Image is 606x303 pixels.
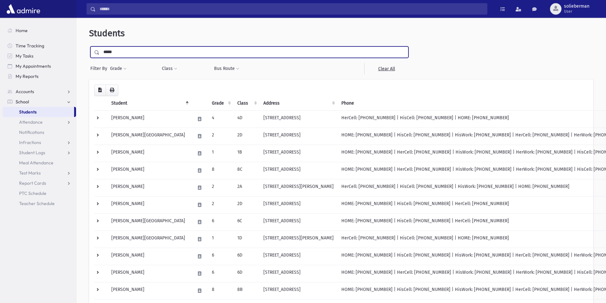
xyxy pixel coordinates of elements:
td: [STREET_ADDRESS] [260,127,338,145]
td: 6 [208,248,233,265]
input: Search [96,3,487,15]
button: Class [162,63,178,74]
a: Attendance [3,117,76,127]
button: CSV [94,85,106,96]
td: 6D [233,248,260,265]
a: Infractions [3,137,76,148]
td: 8B [233,282,260,299]
td: 2 [208,179,233,196]
span: Filter By [90,65,110,72]
span: Report Cards [19,180,46,186]
a: My Tasks [3,51,76,61]
td: [STREET_ADDRESS] [260,282,338,299]
span: Accounts [16,89,34,94]
span: Teacher Schedule [19,201,55,206]
td: [PERSON_NAME][GEOGRAPHIC_DATA] [108,127,191,145]
th: Class: activate to sort column ascending [233,96,260,111]
a: Home [3,25,76,36]
span: Students [19,109,37,115]
span: Meal Attendance [19,160,53,166]
td: [PERSON_NAME][GEOGRAPHIC_DATA] [108,231,191,248]
a: Student Logs [3,148,76,158]
th: Student: activate to sort column descending [108,96,191,111]
td: [PERSON_NAME] [108,110,191,127]
a: My Reports [3,71,76,81]
td: 1 [208,145,233,162]
td: [STREET_ADDRESS][PERSON_NAME] [260,179,338,196]
td: 2D [233,196,260,213]
td: 8C [233,162,260,179]
td: [PERSON_NAME] [108,162,191,179]
td: 2 [208,127,233,145]
span: solieberman [564,4,589,9]
td: [STREET_ADDRESS] [260,265,338,282]
td: 2D [233,127,260,145]
td: [PERSON_NAME] [108,179,191,196]
td: 8 [208,282,233,299]
span: Notifications [19,129,44,135]
a: Time Tracking [3,41,76,51]
a: Meal Attendance [3,158,76,168]
td: [STREET_ADDRESS][PERSON_NAME] [260,231,338,248]
td: 4D [233,110,260,127]
a: Accounts [3,86,76,97]
td: [PERSON_NAME] [108,196,191,213]
img: AdmirePro [5,3,42,15]
a: Clear All [364,63,408,74]
span: Infractions [19,140,41,145]
span: User [564,9,589,14]
a: Teacher Schedule [3,198,76,209]
td: [PERSON_NAME] [108,265,191,282]
td: [PERSON_NAME][GEOGRAPHIC_DATA] [108,213,191,231]
td: [STREET_ADDRESS] [260,145,338,162]
td: 1B [233,145,260,162]
td: 8 [208,162,233,179]
span: Test Marks [19,170,41,176]
button: Bus Route [214,63,240,74]
td: 1 [208,231,233,248]
span: My Tasks [16,53,33,59]
th: Address: activate to sort column ascending [260,96,338,111]
a: Test Marks [3,168,76,178]
th: Grade: activate to sort column ascending [208,96,233,111]
button: Print [106,85,118,96]
span: Attendance [19,119,43,125]
td: [STREET_ADDRESS] [260,162,338,179]
td: 6 [208,265,233,282]
td: [STREET_ADDRESS] [260,248,338,265]
span: PTC Schedule [19,190,46,196]
a: My Appointments [3,61,76,71]
a: PTC Schedule [3,188,76,198]
td: 2 [208,196,233,213]
td: 4 [208,110,233,127]
td: 6D [233,265,260,282]
td: 6C [233,213,260,231]
span: My Reports [16,73,38,79]
span: My Appointments [16,63,51,69]
a: School [3,97,76,107]
span: Student Logs [19,150,45,155]
td: [STREET_ADDRESS] [260,213,338,231]
a: Notifications [3,127,76,137]
td: [PERSON_NAME] [108,248,191,265]
td: 6 [208,213,233,231]
span: School [16,99,29,105]
a: Report Cards [3,178,76,188]
td: 1D [233,231,260,248]
span: Students [89,28,125,38]
td: [PERSON_NAME] [108,282,191,299]
td: 2A [233,179,260,196]
td: [PERSON_NAME] [108,145,191,162]
a: Students [3,107,74,117]
td: [STREET_ADDRESS] [260,110,338,127]
span: Home [16,28,28,33]
button: Grade [110,63,127,74]
td: [STREET_ADDRESS] [260,196,338,213]
span: Time Tracking [16,43,44,49]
